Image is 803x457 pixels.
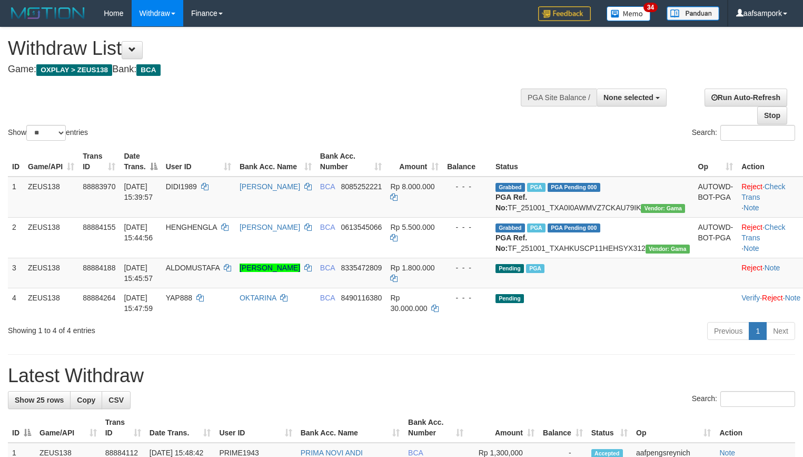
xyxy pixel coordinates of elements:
[70,391,102,409] a: Copy
[8,38,525,59] h1: Withdraw List
[36,64,112,76] span: OXPLAY > ZEUS138
[240,182,300,191] a: [PERSON_NAME]
[404,413,468,443] th: Bank Acc. Number: activate to sort column ascending
[641,204,685,213] span: Vendor URL: https://trx31.1velocity.biz
[741,182,762,191] a: Reject
[26,125,66,141] select: Showentries
[77,396,95,404] span: Copy
[495,183,525,192] span: Grabbed
[320,223,335,231] span: BCA
[521,89,597,106] div: PGA Site Balance /
[720,391,795,407] input: Search:
[166,294,192,302] span: YAP888
[166,182,197,191] span: DIDI1989
[8,177,24,218] td: 1
[491,217,694,258] td: TF_251001_TXAHKUSCP11HEHSYX312
[743,203,759,212] a: Note
[390,294,427,313] span: Rp 30.000.000
[320,264,335,272] span: BCA
[301,449,363,457] a: PRIMA NOVI ANDI
[166,223,217,231] span: HENGHENGLA
[136,64,160,76] span: BCA
[447,222,487,232] div: - - -
[341,182,382,191] span: Copy 8085252221 to clipboard
[539,413,587,443] th: Balance: activate to sort column ascending
[741,223,762,231] a: Reject
[341,223,382,231] span: Copy 0613545066 to clipboard
[8,147,24,177] th: ID
[8,321,326,336] div: Showing 1 to 4 of 4 entries
[390,182,434,191] span: Rp 8.000.000
[741,294,760,302] a: Verify
[24,288,78,318] td: ZEUS138
[386,147,443,177] th: Amount: activate to sort column ascending
[719,449,735,457] a: Note
[390,223,434,231] span: Rp 5.500.000
[83,223,115,231] span: 88884155
[495,223,525,232] span: Grabbed
[320,182,335,191] span: BCA
[495,294,524,303] span: Pending
[538,6,591,21] img: Feedback.jpg
[166,264,220,272] span: ALDOMUSTAFA
[24,147,78,177] th: Game/API: activate to sort column ascending
[120,147,161,177] th: Date Trans.: activate to sort column descending
[749,322,767,340] a: 1
[491,177,694,218] td: TF_251001_TXA0I0AWMVZ7CKAU79IK
[320,294,335,302] span: BCA
[8,413,35,443] th: ID: activate to sort column descending
[694,217,738,258] td: AUTOWD-BOT-PGA
[607,6,651,21] img: Button%20Memo.svg
[83,294,115,302] span: 88884264
[124,294,153,313] span: [DATE] 15:47:59
[741,182,785,201] a: Check Trans
[692,125,795,141] label: Search:
[8,365,795,386] h1: Latest Withdraw
[447,262,487,273] div: - - -
[757,106,787,124] a: Stop
[468,413,539,443] th: Amount: activate to sort column ascending
[108,396,124,404] span: CSV
[643,3,658,12] span: 34
[527,223,546,232] span: Marked by aafpengsreynich
[707,322,749,340] a: Previous
[447,181,487,192] div: - - -
[8,5,88,21] img: MOTION_logo.png
[743,244,759,252] a: Note
[8,125,88,141] label: Show entries
[741,223,785,242] a: Check Trans
[124,264,153,283] span: [DATE] 15:45:57
[8,64,525,75] h4: Game: Bank:
[765,264,780,272] a: Note
[78,147,120,177] th: Trans ID: activate to sort column ascending
[491,147,694,177] th: Status
[447,293,487,303] div: - - -
[408,449,423,457] span: BCA
[597,89,667,106] button: None selected
[24,177,78,218] td: ZEUS138
[495,264,524,273] span: Pending
[587,413,632,443] th: Status: activate to sort column ascending
[24,258,78,288] td: ZEUS138
[296,413,404,443] th: Bank Acc. Name: activate to sort column ascending
[240,223,300,231] a: [PERSON_NAME]
[235,147,316,177] th: Bank Acc. Name: activate to sort column ascending
[646,245,690,254] span: Vendor URL: https://trx31.1velocity.biz
[694,177,738,218] td: AUTOWD-BOT-PGA
[694,147,738,177] th: Op: activate to sort column ascending
[390,264,434,272] span: Rp 1.800.000
[35,413,101,443] th: Game/API: activate to sort column ascending
[341,294,382,302] span: Copy 8490116380 to clipboard
[720,125,795,141] input: Search:
[240,294,276,302] a: OKTARINA
[124,223,153,242] span: [DATE] 15:44:56
[526,264,544,273] span: Marked by aafpengsreynich
[8,258,24,288] td: 3
[667,6,719,21] img: panduan.png
[102,391,131,409] a: CSV
[83,182,115,191] span: 88883970
[162,147,235,177] th: User ID: activate to sort column ascending
[443,147,491,177] th: Balance
[124,182,153,201] span: [DATE] 15:39:57
[762,294,783,302] a: Reject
